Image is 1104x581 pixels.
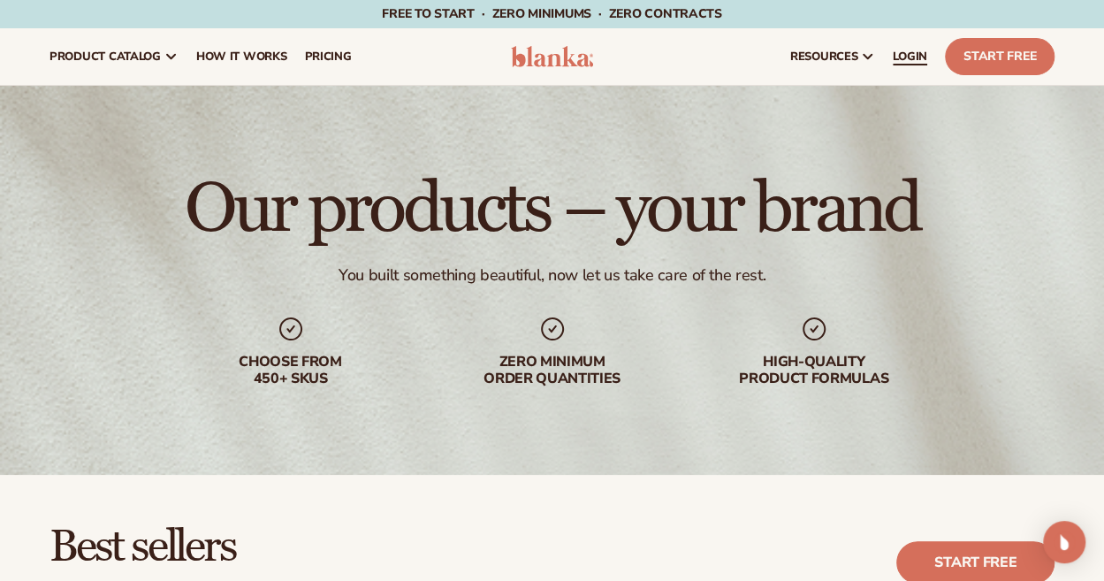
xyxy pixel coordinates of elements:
[196,50,287,64] span: How It Works
[884,28,936,85] a: LOGIN
[185,173,919,244] h1: Our products – your brand
[701,354,927,387] div: High-quality product formulas
[781,28,884,85] a: resources
[790,50,857,64] span: resources
[511,46,594,67] img: logo
[382,5,721,22] span: Free to start · ZERO minimums · ZERO contracts
[178,354,404,387] div: Choose from 450+ Skus
[295,28,360,85] a: pricing
[49,50,161,64] span: product catalog
[439,354,666,387] div: Zero minimum order quantities
[41,28,187,85] a: product catalog
[945,38,1055,75] a: Start Free
[49,524,522,571] h2: Best sellers
[187,28,296,85] a: How It Works
[304,50,351,64] span: pricing
[1043,521,1085,563] div: Open Intercom Messenger
[339,265,765,286] div: You built something beautiful, now let us take care of the rest.
[893,50,927,64] span: LOGIN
